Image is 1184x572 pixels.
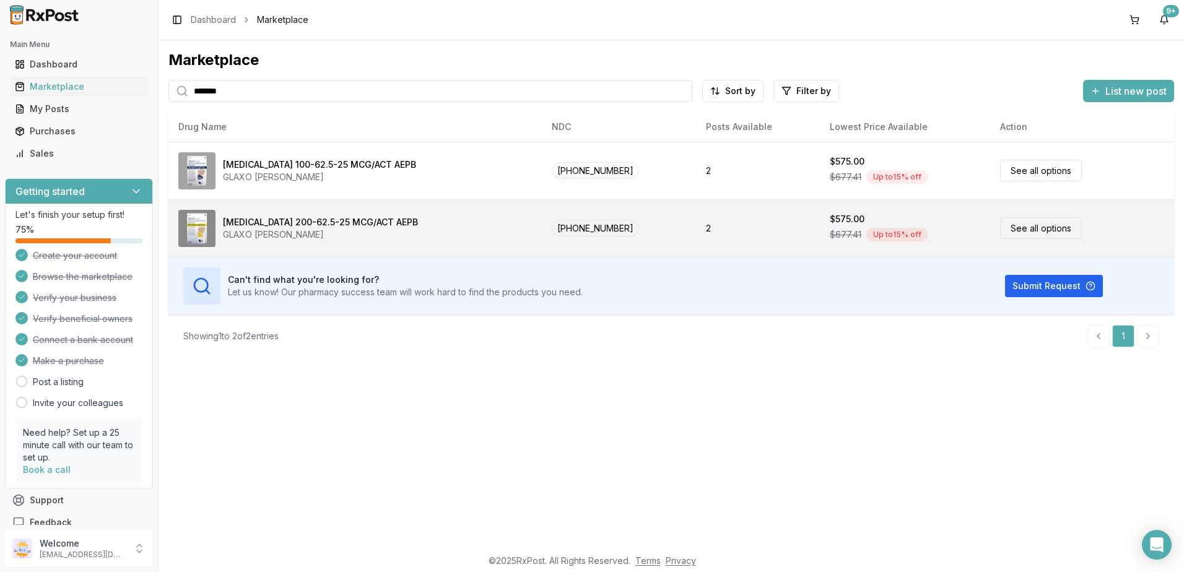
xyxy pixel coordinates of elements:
[15,125,143,137] div: Purchases
[5,489,153,511] button: Support
[223,216,418,228] div: [MEDICAL_DATA] 200-62.5-25 MCG/ACT AEPB
[178,152,215,189] img: Trelegy Ellipta 100-62.5-25 MCG/ACT AEPB
[33,376,84,388] a: Post a listing
[223,228,418,241] div: GLAXO [PERSON_NAME]
[33,271,133,283] span: Browse the marketplace
[635,555,661,566] a: Terms
[552,220,639,236] span: [PHONE_NUMBER]
[15,184,85,199] h3: Getting started
[168,50,1174,70] div: Marketplace
[23,464,71,475] a: Book a call
[191,14,236,26] a: Dashboard
[796,85,831,97] span: Filter by
[178,210,215,247] img: Trelegy Ellipta 200-62.5-25 MCG/ACT AEPB
[1105,84,1167,98] span: List new post
[168,112,542,142] th: Drug Name
[1142,530,1172,560] div: Open Intercom Messenger
[866,228,928,241] div: Up to 15 % off
[33,355,104,367] span: Make a purchase
[10,98,148,120] a: My Posts
[1112,325,1134,347] a: 1
[10,142,148,165] a: Sales
[15,223,34,236] span: 75 %
[40,537,126,550] p: Welcome
[40,550,126,560] p: [EMAIL_ADDRESS][DOMAIN_NAME]
[191,14,308,26] nav: breadcrumb
[33,249,117,262] span: Create your account
[10,76,148,98] a: Marketplace
[5,77,153,97] button: Marketplace
[5,5,84,25] img: RxPost Logo
[228,274,583,286] h3: Can't find what you're looking for?
[257,14,308,26] span: Marketplace
[228,286,583,298] p: Let us know! Our pharmacy success team will work hard to find the products you need.
[542,112,696,142] th: NDC
[702,80,764,102] button: Sort by
[183,330,279,342] div: Showing 1 to 2 of 2 entries
[33,313,133,325] span: Verify beneficial owners
[223,158,416,171] div: [MEDICAL_DATA] 100-62.5-25 MCG/ACT AEPB
[773,80,839,102] button: Filter by
[866,170,928,184] div: Up to 15 % off
[990,112,1174,142] th: Action
[15,58,143,71] div: Dashboard
[1154,10,1174,30] button: 9+
[830,213,864,225] div: $575.00
[5,511,153,534] button: Feedback
[223,171,416,183] div: GLAXO [PERSON_NAME]
[5,54,153,74] button: Dashboard
[696,142,820,199] td: 2
[5,144,153,163] button: Sales
[10,40,148,50] h2: Main Menu
[12,539,32,558] img: User avatar
[5,121,153,141] button: Purchases
[15,209,142,221] p: Let's finish your setup first!
[15,103,143,115] div: My Posts
[1000,160,1082,181] a: See all options
[1005,275,1103,297] button: Submit Request
[15,147,143,160] div: Sales
[15,80,143,93] div: Marketplace
[1000,217,1082,239] a: See all options
[1163,5,1179,17] div: 9+
[33,334,133,346] span: Connect a bank account
[696,112,820,142] th: Posts Available
[552,162,639,179] span: [PHONE_NUMBER]
[725,85,755,97] span: Sort by
[830,228,861,241] span: $677.41
[33,292,116,304] span: Verify your business
[830,155,864,168] div: $575.00
[1083,86,1174,98] a: List new post
[10,120,148,142] a: Purchases
[1083,80,1174,102] button: List new post
[666,555,696,566] a: Privacy
[30,516,72,529] span: Feedback
[696,199,820,257] td: 2
[820,112,990,142] th: Lowest Price Available
[1087,325,1159,347] nav: pagination
[23,427,135,464] p: Need help? Set up a 25 minute call with our team to set up.
[830,171,861,183] span: $677.41
[33,397,123,409] a: Invite your colleagues
[5,99,153,119] button: My Posts
[10,53,148,76] a: Dashboard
